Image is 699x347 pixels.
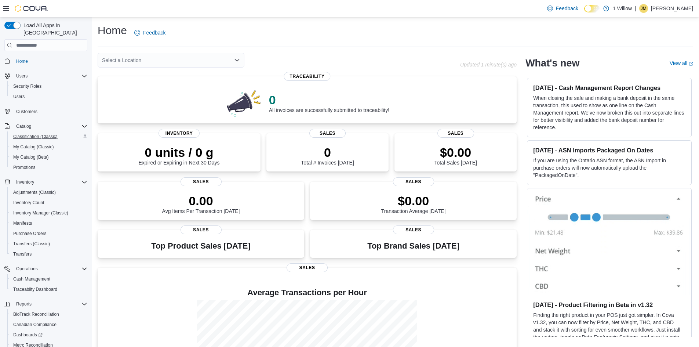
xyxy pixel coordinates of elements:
[13,231,47,236] span: Purchase Orders
[1,121,90,131] button: Catalog
[7,274,90,284] button: Cash Management
[381,194,446,208] p: $0.00
[7,152,90,162] button: My Catalog (Beta)
[13,276,50,282] span: Cash Management
[639,4,648,13] div: Justin Mitchell
[159,129,200,138] span: Inventory
[16,301,32,307] span: Reports
[13,322,57,328] span: Canadian Compliance
[181,225,222,234] span: Sales
[301,145,354,160] p: 0
[10,320,87,329] span: Canadian Compliance
[13,122,87,131] span: Catalog
[139,145,220,160] p: 0 units / 0 g
[13,332,43,338] span: Dashboards
[437,129,474,138] span: Sales
[13,57,31,66] a: Home
[269,93,389,107] p: 0
[533,147,685,154] h3: [DATE] - ASN Imports Packaged On Dates
[651,4,693,13] p: [PERSON_NAME]
[10,250,34,259] a: Transfers
[10,330,45,339] a: Dashboards
[1,264,90,274] button: Operations
[10,275,87,283] span: Cash Management
[13,107,87,116] span: Customers
[13,134,58,140] span: Classification (Classic)
[10,209,87,217] span: Inventory Manager (Classic)
[7,81,90,91] button: Security Roles
[533,301,685,308] h3: [DATE] - Product Filtering in Beta in v1.32
[225,88,263,118] img: 0
[13,300,87,308] span: Reports
[10,132,87,141] span: Classification (Classic)
[143,29,165,36] span: Feedback
[13,264,87,273] span: Operations
[13,210,68,216] span: Inventory Manager (Classic)
[7,218,90,228] button: Manifests
[10,219,35,228] a: Manifests
[10,229,50,238] a: Purchase Orders
[10,153,87,162] span: My Catalog (Beta)
[1,299,90,309] button: Reports
[7,131,90,142] button: Classification (Classic)
[13,94,25,100] span: Users
[13,72,30,80] button: Users
[1,55,90,66] button: Home
[7,249,90,259] button: Transfers
[10,198,87,207] span: Inventory Count
[162,194,240,214] div: Avg Items Per Transaction [DATE]
[1,71,90,81] button: Users
[16,179,34,185] span: Inventory
[10,198,47,207] a: Inventory Count
[139,145,220,166] div: Expired or Expiring in Next 30 Days
[7,309,90,319] button: BioTrack Reconciliation
[584,5,600,12] input: Dark Mode
[582,334,614,340] em: Beta Features
[10,188,59,197] a: Adjustments (Classic)
[10,229,87,238] span: Purchase Orders
[13,122,34,131] button: Catalog
[13,83,41,89] span: Security Roles
[10,142,57,151] a: My Catalog (Classic)
[7,208,90,218] button: Inventory Manager (Classic)
[103,288,511,297] h4: Average Transactions per Hour
[13,241,50,247] span: Transfers (Classic)
[10,239,53,248] a: Transfers (Classic)
[10,310,87,319] span: BioTrack Reconciliation
[10,239,87,248] span: Transfers (Classic)
[10,330,87,339] span: Dashboards
[10,82,44,91] a: Security Roles
[7,162,90,173] button: Promotions
[269,93,389,113] div: All invoices are successfully submitted to traceability!
[13,300,34,308] button: Reports
[393,177,434,186] span: Sales
[367,242,459,250] h3: Top Brand Sales [DATE]
[234,57,240,63] button: Open list of options
[10,82,87,91] span: Security Roles
[13,56,87,65] span: Home
[13,311,59,317] span: BioTrack Reconciliation
[10,209,71,217] a: Inventory Manager (Classic)
[151,242,250,250] h3: Top Product Sales [DATE]
[21,22,87,36] span: Load All Apps in [GEOGRAPHIC_DATA]
[13,178,87,187] span: Inventory
[16,58,28,64] span: Home
[16,73,28,79] span: Users
[284,72,331,81] span: Traceability
[525,57,579,69] h2: What's new
[287,263,328,272] span: Sales
[670,60,693,66] a: View allExternal link
[181,177,222,186] span: Sales
[309,129,346,138] span: Sales
[7,91,90,102] button: Users
[556,5,578,12] span: Feedback
[613,4,632,13] p: 1 Willow
[10,320,59,329] a: Canadian Compliance
[460,62,517,68] p: Updated 1 minute(s) ago
[10,153,52,162] a: My Catalog (Beta)
[13,107,40,116] a: Customers
[10,132,61,141] a: Classification (Classic)
[10,285,87,294] span: Traceabilty Dashboard
[16,109,37,115] span: Customers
